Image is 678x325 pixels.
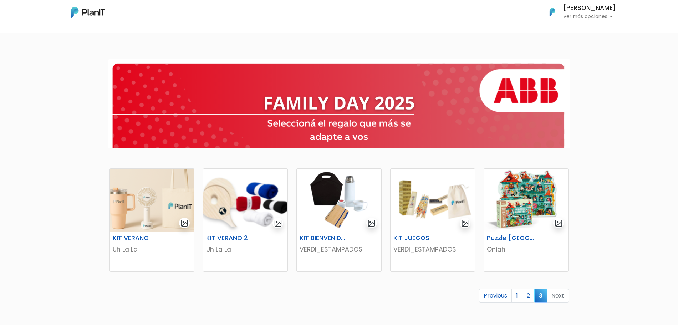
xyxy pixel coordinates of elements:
img: gallery-light [180,219,189,227]
button: PlanIt Logo [PERSON_NAME] Ver más opciones [540,3,616,21]
img: PlanIt Logo [545,4,560,20]
img: thumb_ChatGPT_Image_4_sept_2025__22_10_23.png [110,169,194,232]
img: gallery-light [367,219,376,227]
img: gallery-light [274,219,282,227]
h6: KIT JUEGOS [389,234,447,242]
img: thumb_2000___2000-Photoroom_-_2025-04-07T171610.671.png [297,169,381,232]
a: Previous [479,289,512,303]
p: Ver más opciones [563,14,616,19]
a: gallery-light KIT BIENVENIDA 8 VERDI_ESTAMPADOS [296,168,381,272]
img: PlanIt Logo [71,7,105,18]
a: 1 [511,289,522,303]
p: VERDI_ESTAMPADOS [393,245,472,254]
p: Oniah [487,245,565,254]
h6: Puzzle [GEOGRAPHIC_DATA] [483,234,541,242]
img: thumb_Captura_de_pantalla_2025-09-04_105435.png [391,169,475,232]
a: 2 [522,289,535,303]
img: thumb_Captura_de_pantalla_2025-09-04_164953.png [203,169,287,232]
a: gallery-light KIT VERANO Uh La La [109,168,194,272]
a: gallery-light Puzzle [GEOGRAPHIC_DATA] Oniah [484,168,569,272]
img: thumb_image__66_.png [484,169,568,232]
a: gallery-light KIT VERANO 2 Uh La La [203,168,288,272]
h6: [PERSON_NAME] [563,5,616,11]
a: gallery-light KIT JUEGOS VERDI_ESTAMPADOS [390,168,475,272]
h6: KIT BIENVENIDA 8 [295,234,353,242]
h6: KIT VERANO 2 [202,234,260,242]
span: 3 [534,289,547,302]
img: gallery-light [555,219,563,227]
p: Uh La La [206,245,285,254]
p: VERDI_ESTAMPADOS [300,245,378,254]
img: gallery-light [461,219,469,227]
p: Uh La La [113,245,191,254]
h6: KIT VERANO [108,234,167,242]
